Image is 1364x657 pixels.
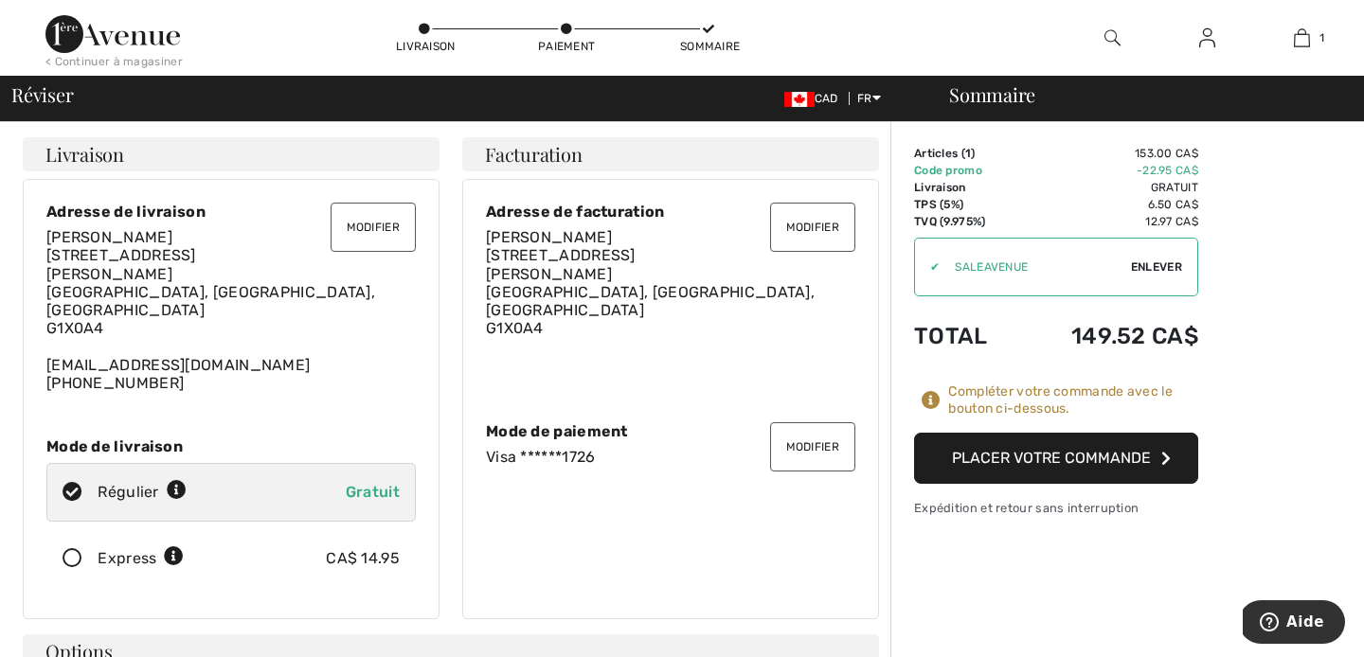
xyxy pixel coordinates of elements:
[46,246,375,337] span: [STREET_ADDRESS][PERSON_NAME] [GEOGRAPHIC_DATA], [GEOGRAPHIC_DATA], [GEOGRAPHIC_DATA] G1X0A4
[331,203,416,252] button: Modifier
[485,145,583,164] span: Facturation
[1104,27,1121,49] img: recherche
[1184,27,1230,50] a: Se connecter
[45,53,183,70] div: < Continuer à magasiner
[1018,196,1198,213] td: 6.50 CA$
[1319,29,1324,46] span: 1
[346,483,400,501] span: Gratuit
[940,239,1131,295] input: Code promo
[784,92,846,105] span: CAD
[396,38,453,55] div: Livraison
[965,147,971,160] span: 1
[1294,27,1310,49] img: Mon panier
[1255,27,1348,49] a: 1
[1018,304,1198,368] td: 149.52 CA$
[680,38,737,55] div: Sommaire
[770,203,855,252] button: Modifier
[770,422,855,471] button: Modifier
[1131,258,1182,275] span: Enlever
[538,38,595,55] div: Paiement
[486,422,855,440] div: Mode de paiement
[926,85,1353,104] div: Sommaire
[46,437,416,455] div: Mode de livraison
[45,15,180,53] img: 1ère Avenue
[45,145,124,164] span: Livraison
[46,228,172,246] span: [PERSON_NAME]
[857,92,881,105] span: FR
[784,92,815,107] img: Canadian Dollar
[914,162,1018,179] td: Code promo
[948,383,1198,417] div: Compléter votre commande avec le bouton ci-dessous.
[914,145,1018,162] td: Articles ( )
[1018,145,1198,162] td: 153.00 CA$
[486,246,815,337] span: [STREET_ADDRESS][PERSON_NAME] [GEOGRAPHIC_DATA], [GEOGRAPHIC_DATA], [GEOGRAPHIC_DATA] G1X0A4
[1243,600,1345,648] iframe: Ouvre un widget dans lequel vous pouvez trouver plus d’informations
[914,213,1018,230] td: TVQ (9.975%)
[1018,213,1198,230] td: 12.97 CA$
[486,203,855,221] div: Adresse de facturation
[326,547,400,570] div: CA$ 14.95
[915,258,940,275] div: ✔
[914,179,1018,196] td: Livraison
[98,547,184,570] div: Express
[98,481,187,504] div: Régulier
[486,228,612,246] span: [PERSON_NAME]
[1018,162,1198,179] td: -22.95 CA$
[46,228,416,392] div: [EMAIL_ADDRESS][DOMAIN_NAME] [PHONE_NUMBER]
[1018,179,1198,196] td: Gratuit
[914,304,1018,368] td: Total
[914,196,1018,213] td: TPS (5%)
[46,203,416,221] div: Adresse de livraison
[914,433,1198,484] button: Placer votre commande
[11,85,73,104] span: Réviser
[914,499,1198,517] div: Expédition et retour sans interruption
[1199,27,1215,49] img: Mes infos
